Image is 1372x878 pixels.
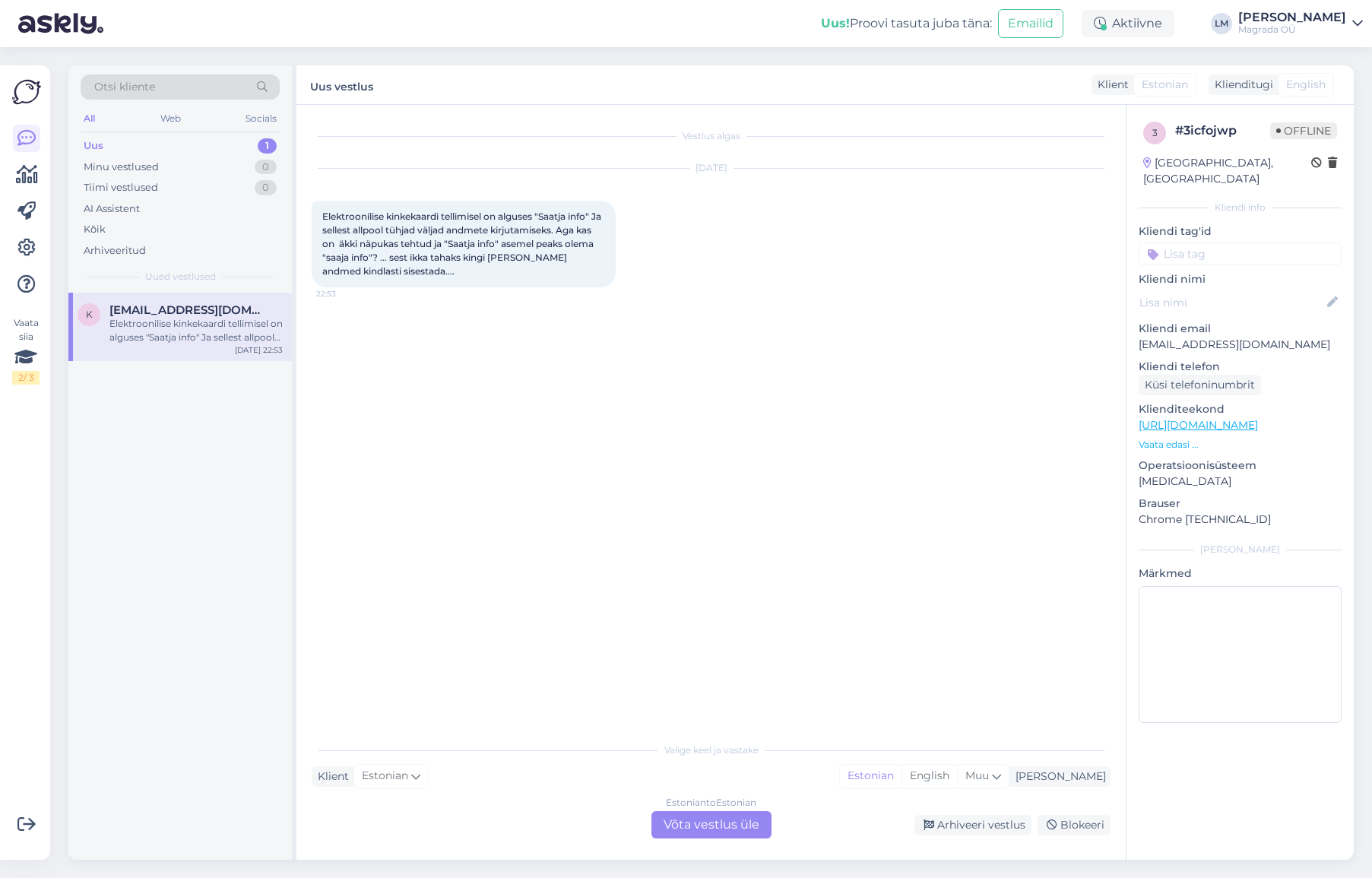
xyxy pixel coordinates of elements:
p: Operatsioonisüsteem [1139,458,1342,474]
div: Magrada OÜ [1238,24,1346,36]
div: Socials [242,109,280,128]
div: English [901,765,957,788]
div: [PERSON_NAME] [1238,11,1346,24]
p: Märkmed [1139,566,1342,582]
div: Aktiivne [1082,10,1174,37]
div: Estonian to Estonian [666,796,756,810]
p: Brauser [1139,496,1342,512]
span: Elektroonilise kinkekaardi tellimisel on alguses "Saatja info" Ja sellest allpool tühjad väljad a... [322,211,604,277]
a: [URL][DOMAIN_NAME] [1139,418,1258,432]
div: Klienditugi [1209,77,1273,93]
div: 2 / 3 [12,371,40,385]
span: k [86,309,93,320]
p: Klienditeekond [1139,401,1342,417]
a: [PERSON_NAME]Magrada OÜ [1238,11,1363,36]
div: Arhiveeri vestlus [914,815,1031,835]
span: kehasalu@gmail.com [109,303,268,317]
input: Lisa nimi [1139,294,1324,311]
div: Klient [312,769,349,784]
div: Uus [84,138,103,154]
p: Kliendi tag'id [1139,223,1342,239]
div: Elektroonilise kinkekaardi tellimisel on alguses "Saatja info" Ja sellest allpool tühjad väljad a... [109,317,283,344]
span: Muu [965,769,989,782]
div: Klient [1092,77,1129,93]
div: Proovi tasuta juba täna: [821,14,992,33]
span: Uued vestlused [145,270,216,284]
div: Vaata siia [12,316,40,385]
p: Kliendi telefon [1139,359,1342,375]
p: [MEDICAL_DATA] [1139,474,1342,490]
p: Kliendi nimi [1139,271,1342,287]
div: Arhiveeritud [84,243,146,258]
div: [GEOGRAPHIC_DATA], [GEOGRAPHIC_DATA] [1143,155,1311,187]
div: LM [1211,13,1232,34]
b: Uus! [821,16,850,30]
p: [EMAIL_ADDRESS][DOMAIN_NAME] [1139,337,1342,353]
div: Kliendi info [1139,201,1342,214]
span: 3 [1152,127,1158,138]
div: Küsi telefoninumbrit [1139,375,1261,395]
label: Uus vestlus [310,74,373,95]
div: Võta vestlus üle [651,811,772,838]
div: Blokeeri [1038,815,1111,835]
div: [DATE] 22:53 [235,344,283,356]
p: Kliendi email [1139,321,1342,337]
p: Chrome [TECHNICAL_ID] [1139,512,1342,528]
span: Estonian [362,768,408,784]
div: [PERSON_NAME] [1139,543,1342,556]
div: Tiimi vestlused [84,180,158,195]
div: Valige keel ja vastake [312,743,1111,757]
span: Estonian [1142,77,1188,93]
div: 0 [255,180,277,195]
span: English [1286,77,1326,93]
div: Estonian [840,765,901,788]
div: [DATE] [312,161,1111,175]
div: [PERSON_NAME] [1009,769,1106,784]
p: Vaata edasi ... [1139,438,1342,452]
button: Emailid [998,9,1063,38]
img: Askly Logo [12,78,41,106]
div: Kõik [84,222,106,237]
div: Web [157,109,184,128]
div: 1 [258,138,277,154]
span: Offline [1270,122,1337,139]
input: Lisa tag [1139,242,1342,265]
div: AI Assistent [84,201,140,217]
div: All [81,109,98,128]
span: 22:53 [316,288,373,300]
div: Vestlus algas [312,129,1111,143]
div: Minu vestlused [84,160,159,175]
span: Otsi kliente [94,79,155,95]
div: 0 [255,160,277,175]
div: # 3icfojwp [1175,122,1270,140]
